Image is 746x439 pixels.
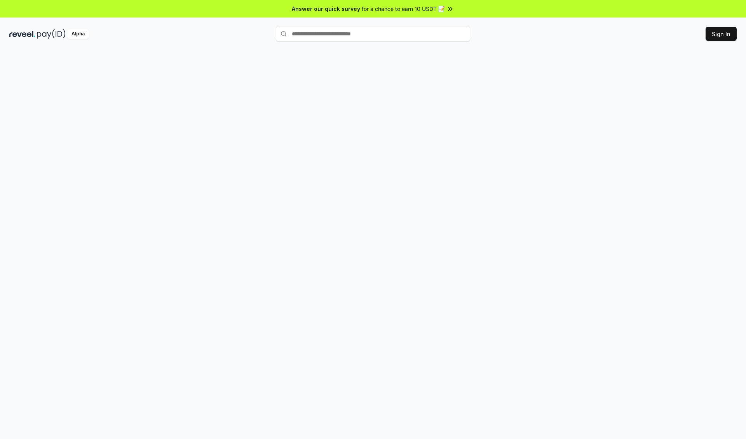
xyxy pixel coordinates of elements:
button: Sign In [706,27,737,41]
span: for a chance to earn 10 USDT 📝 [362,5,445,13]
img: pay_id [37,29,66,39]
span: Answer our quick survey [292,5,360,13]
div: Alpha [67,29,89,39]
img: reveel_dark [9,29,35,39]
